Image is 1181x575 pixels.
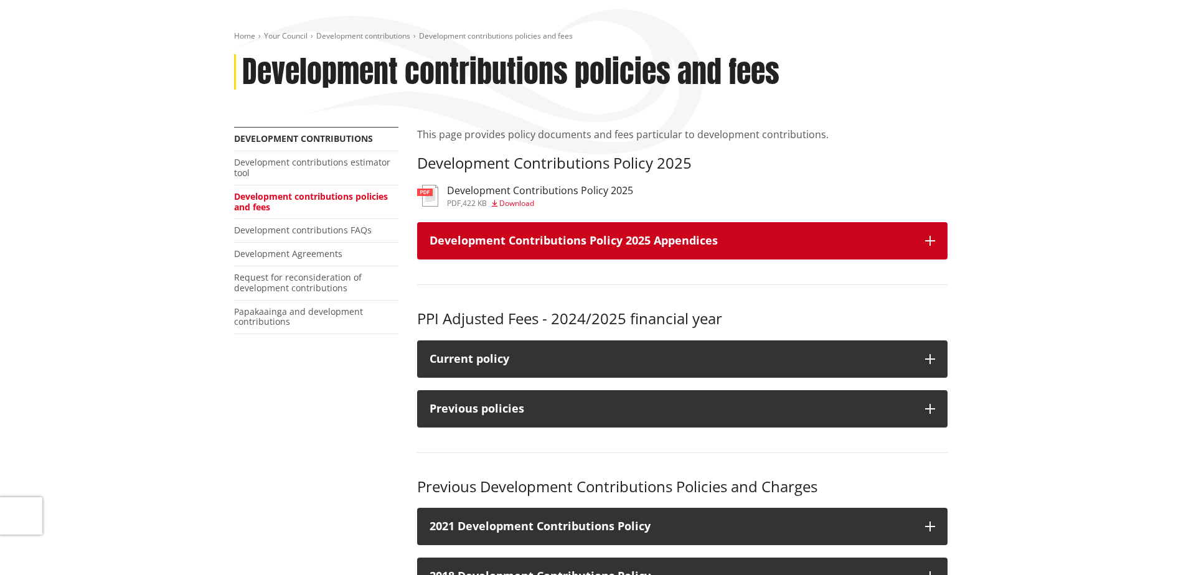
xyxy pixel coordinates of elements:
img: document-pdf.svg [417,185,438,207]
button: Development Contributions Policy 2025 Appendices [417,222,948,259]
h3: Development Contributions Policy 2025 [447,185,633,197]
h3: PPI Adjusted Fees - 2024/2025 financial year [417,310,948,328]
h3: Development Contributions Policy 2025 [417,154,948,172]
a: Development contributions estimator tool [234,156,390,179]
p: This page provides policy documents and fees particular to development contributions. [417,127,948,142]
div: Previous policies [430,403,913,415]
a: Request for reconsideration of development contributions [234,271,362,294]
a: Home [234,30,255,41]
h3: Previous Development Contributions Policies and Charges [417,478,948,496]
span: Development contributions policies and fees [419,30,573,41]
button: 2021 Development Contributions Policy [417,508,948,545]
div: , [447,200,633,207]
a: Development Agreements [234,248,342,259]
div: Current policy [430,353,913,365]
iframe: Messenger Launcher [1124,523,1169,568]
nav: breadcrumb [234,31,948,42]
h1: Development contributions policies and fees [242,54,779,90]
button: Current policy [417,340,948,378]
span: 422 KB [463,198,487,208]
span: Download [499,198,534,208]
a: Development contributions [316,30,410,41]
a: Papakaainga and development contributions [234,306,363,328]
a: Development Contributions Policy 2025 pdf,422 KB Download [417,185,633,207]
button: Previous policies [417,390,948,428]
span: pdf [447,198,461,208]
a: Development contributions FAQs [234,224,372,236]
a: Development contributions policies and fees [234,190,388,213]
a: Your Council [264,30,308,41]
h3: Development Contributions Policy 2025 Appendices [430,235,913,247]
a: Development contributions [234,133,373,144]
h3: 2021 Development Contributions Policy [430,520,913,533]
